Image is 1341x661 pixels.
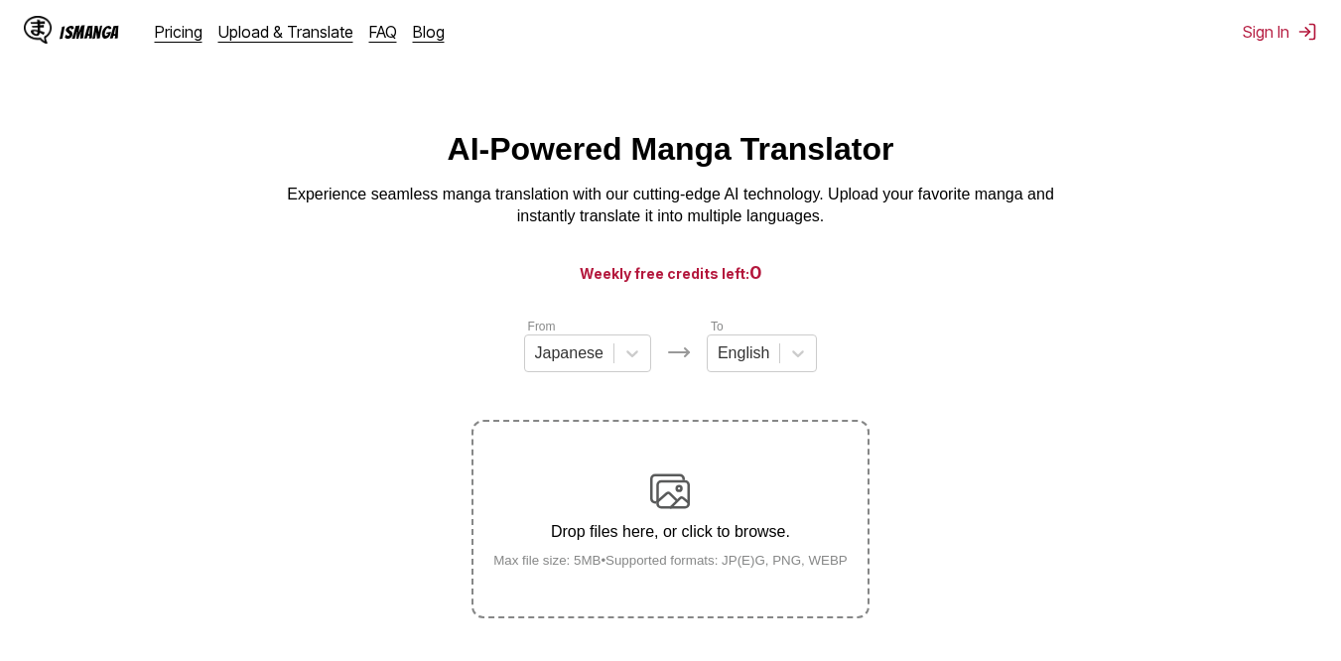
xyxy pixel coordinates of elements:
a: Upload & Translate [218,22,353,42]
a: Blog [413,22,445,42]
a: IsManga LogoIsManga [24,16,155,48]
span: 0 [749,262,762,283]
small: Max file size: 5MB • Supported formats: JP(E)G, PNG, WEBP [477,553,864,568]
div: IsManga [60,23,119,42]
label: To [711,320,724,333]
p: Experience seamless manga translation with our cutting-edge AI technology. Upload your favorite m... [274,184,1068,228]
a: FAQ [369,22,397,42]
img: Languages icon [667,340,691,364]
h1: AI-Powered Manga Translator [448,131,894,168]
label: From [528,320,556,333]
p: Drop files here, or click to browse. [477,523,864,541]
h3: Weekly free credits left: [48,260,1293,285]
button: Sign In [1243,22,1317,42]
img: IsManga Logo [24,16,52,44]
img: Sign out [1297,22,1317,42]
a: Pricing [155,22,202,42]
